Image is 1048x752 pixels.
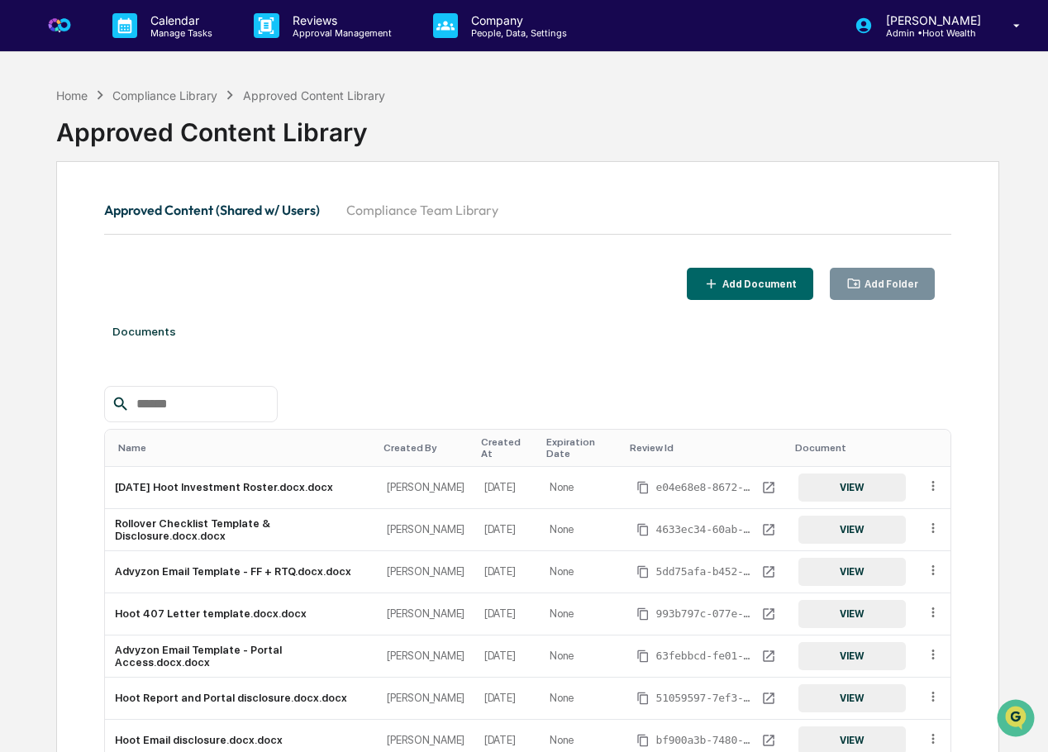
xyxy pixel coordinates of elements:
a: View Review [759,688,779,708]
span: • [137,269,143,283]
td: [PERSON_NAME] [377,635,474,678]
button: Copy Id [633,478,653,497]
td: [DATE] [474,509,540,551]
td: [DATE] [474,593,540,635]
td: None [540,593,623,635]
button: VIEW [798,684,906,712]
div: Toggle SortBy [929,442,945,454]
span: Preclearance [33,338,107,355]
div: Past conversations [17,183,111,197]
button: Copy Id [633,562,653,582]
a: 🖐️Preclearance [10,331,113,361]
a: View Review [759,731,779,750]
div: Toggle SortBy [546,436,617,459]
td: Rollover Checklist Template & Disclosure.docx.docx [105,509,377,551]
div: Toggle SortBy [795,442,909,454]
p: Approval Management [279,27,400,39]
td: [PERSON_NAME] [377,551,474,593]
td: Advyzon Email Template - Portal Access.docx.docx [105,635,377,678]
td: [PERSON_NAME] [377,593,474,635]
a: View Review [759,604,779,624]
div: 🖐️ [17,340,30,353]
span: Attestations [136,338,205,355]
p: Company [458,13,575,27]
p: Calendar [137,13,221,27]
div: secondary tabs example [104,190,951,230]
img: logo [40,6,79,45]
span: 51059597-7ef3-49db-9026-89e811e7a6d6 [656,692,755,705]
p: How can we help? [17,35,301,61]
iframe: Open customer support [995,697,1040,742]
img: 1746055101610-c473b297-6a78-478c-a979-82029cc54cd1 [33,226,46,239]
td: None [540,509,623,551]
span: 63febbcd-fe01-46c6-a9cd-041bccdfcbd5 [656,650,755,663]
span: [PERSON_NAME] [51,225,134,238]
td: [DATE] [474,635,540,678]
td: Hoot 407 Letter template.docx.docx [105,593,377,635]
td: None [540,551,623,593]
a: View Review [759,478,779,497]
p: Manage Tasks [137,27,221,39]
p: [PERSON_NAME] [873,13,989,27]
button: VIEW [798,600,906,628]
button: VIEW [798,642,906,670]
div: We're available if you need us! [74,143,227,156]
button: Start new chat [281,131,301,151]
button: Copy Id [633,604,653,624]
a: Powered byPylon [117,409,200,422]
div: Documents [104,308,951,355]
p: Admin • Hoot Wealth [873,27,989,39]
td: [PERSON_NAME] [377,467,474,509]
td: [PERSON_NAME] [377,678,474,720]
button: Add Document [687,268,813,300]
div: Toggle SortBy [118,442,370,454]
div: 🗄️ [120,340,133,353]
button: VIEW [798,474,906,502]
a: View Review [759,646,779,666]
button: VIEW [798,558,906,586]
div: Add Document [719,278,797,290]
a: 🔎Data Lookup [10,363,111,393]
td: [PERSON_NAME] [377,509,474,551]
button: Approved Content (Shared w/ Users) [104,190,333,230]
div: Toggle SortBy [481,436,533,459]
span: 993b797c-077e-4e69-8850-68a019cd7aea [656,607,755,621]
p: People, Data, Settings [458,27,575,39]
img: Jack Rasmussen [17,209,43,236]
button: See all [256,180,301,200]
div: Approved Content Library [243,88,385,102]
div: Add Folder [861,278,918,290]
button: Add Folder [830,268,936,300]
td: Advyzon Email Template - FF + RTQ.docx.docx [105,551,377,593]
td: [DATE] [474,678,540,720]
div: Home [56,88,88,102]
button: Compliance Team Library [333,190,512,230]
div: 🔎 [17,371,30,384]
img: Cameron Burns [17,254,43,280]
div: Toggle SortBy [630,442,782,454]
div: Start new chat [74,126,271,143]
a: View Review [759,520,779,540]
button: Copy Id [633,646,653,666]
div: Toggle SortBy [383,442,468,454]
button: Copy Id [633,688,653,708]
span: e04e68e8-8672-43de-a76b-ccee2808f54f [656,481,755,494]
span: • [137,225,143,238]
td: None [540,467,623,509]
button: Copy Id [633,731,653,750]
span: [DATE] [146,225,180,238]
td: None [540,635,623,678]
span: [DATE] [146,269,180,283]
img: 8933085812038_c878075ebb4cc5468115_72.jpg [35,126,64,156]
a: View Review [759,562,779,582]
span: 4633ec34-60ab-4eeb-b1b4-f0e9e666179f [656,523,755,536]
button: VIEW [798,516,906,544]
span: Data Lookup [33,369,104,386]
div: Approved Content Library [56,104,999,147]
img: 1746055101610-c473b297-6a78-478c-a979-82029cc54cd1 [17,126,46,156]
td: Hoot Report and Portal disclosure.docx.docx [105,678,377,720]
span: 5dd75afa-b452-42c2-9eda-c028883e8b0d [656,565,755,578]
img: 1746055101610-c473b297-6a78-478c-a979-82029cc54cd1 [33,270,46,283]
